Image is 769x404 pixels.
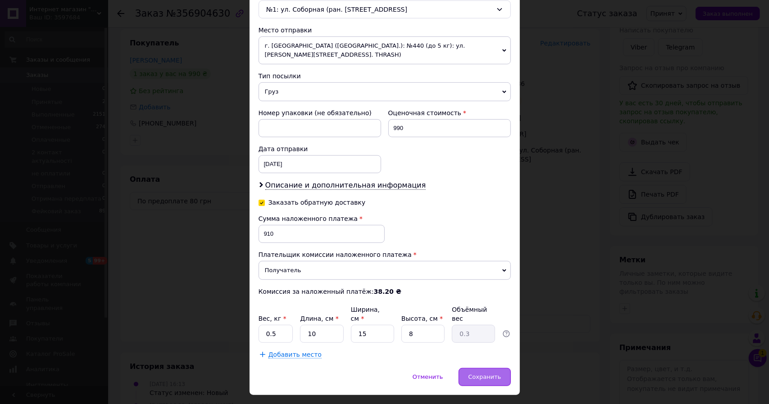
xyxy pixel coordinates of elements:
b: 38.20 ₴ [374,288,401,295]
span: Плательщик комиссии наложенного платежа [259,251,412,258]
div: Комиссия за наложенный платёж: [259,287,511,296]
span: Получатель [259,261,511,280]
span: Груз [259,82,511,101]
label: Длина, см [300,315,338,322]
div: Оценочная стоимость [388,108,511,117]
div: Номер упаковки (не обязательно) [259,108,381,117]
div: №1: ул. Соборная (ран. [STREET_ADDRESS] [259,0,511,18]
span: г. [GEOGRAPHIC_DATA] ([GEOGRAPHIC_DATA].): №440 (до 5 кг): ул. [PERSON_NAME][STREET_ADDRESS]. THR... [259,36,511,64]
div: Заказать обратную доставку [268,199,366,206]
span: Описание и дополнительная информация [265,181,426,190]
span: Место отправки [259,27,312,34]
span: Сохранить [468,373,501,380]
span: Тип посылки [259,72,301,80]
span: Добавить место [268,351,322,359]
div: Дата отправки [259,144,381,153]
label: Высота, см [401,315,443,322]
span: Сумма наложенного платежа [259,215,358,222]
div: Объёмный вес [452,305,495,323]
span: Отменить [413,373,443,380]
label: Вес, кг [259,315,287,322]
label: Ширина, см [351,306,380,322]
